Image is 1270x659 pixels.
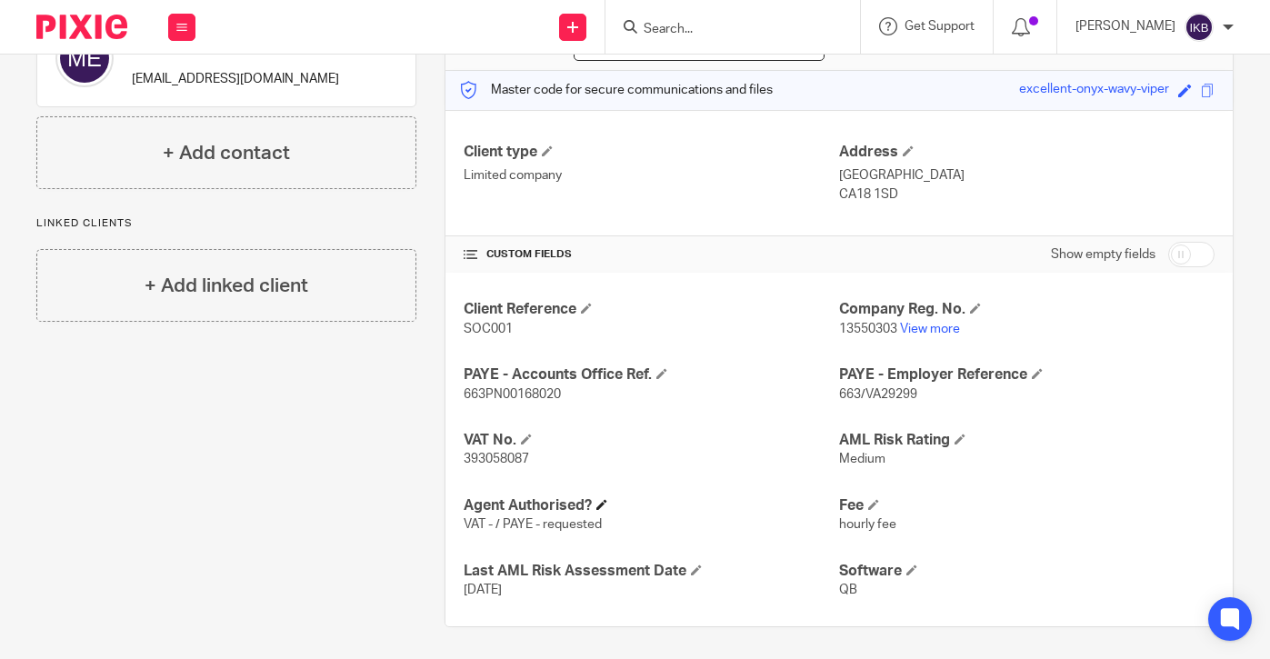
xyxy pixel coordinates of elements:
[839,143,1215,162] h4: Address
[839,166,1215,185] p: [GEOGRAPHIC_DATA]
[464,518,602,531] span: VAT - / PAYE - requested
[839,584,857,596] span: QB
[464,323,513,335] span: SOC001
[1185,13,1214,42] img: svg%3E
[839,562,1215,581] h4: Software
[464,166,839,185] p: Limited company
[464,453,529,465] span: 393058087
[464,431,839,450] h4: VAT No.
[839,496,1215,515] h4: Fee
[839,323,897,335] span: 13550303
[36,216,416,231] p: Linked clients
[1019,80,1169,101] div: excellent-onyx-wavy-viper
[839,300,1215,319] h4: Company Reg. No.
[464,562,839,581] h4: Last AML Risk Assessment Date
[839,365,1215,384] h4: PAYE - Employer Reference
[145,272,308,300] h4: + Add linked client
[839,388,917,401] span: 663/VA29299
[464,300,839,319] h4: Client Reference
[36,15,127,39] img: Pixie
[642,22,805,38] input: Search
[839,185,1215,204] p: CA18 1SD
[464,496,839,515] h4: Agent Authorised?
[55,29,114,87] img: svg%3E
[132,70,339,88] p: [EMAIL_ADDRESS][DOMAIN_NAME]
[1051,245,1155,264] label: Show empty fields
[839,431,1215,450] h4: AML Risk Rating
[464,365,839,384] h4: PAYE - Accounts Office Ref.
[839,518,896,531] span: hourly fee
[459,81,773,99] p: Master code for secure communications and files
[464,584,502,596] span: [DATE]
[905,20,975,33] span: Get Support
[1075,17,1175,35] p: [PERSON_NAME]
[900,323,960,335] a: View more
[464,143,839,162] h4: Client type
[163,139,290,167] h4: + Add contact
[464,388,561,401] span: 663PN00168020
[839,453,885,465] span: Medium
[464,247,839,262] h4: CUSTOM FIELDS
